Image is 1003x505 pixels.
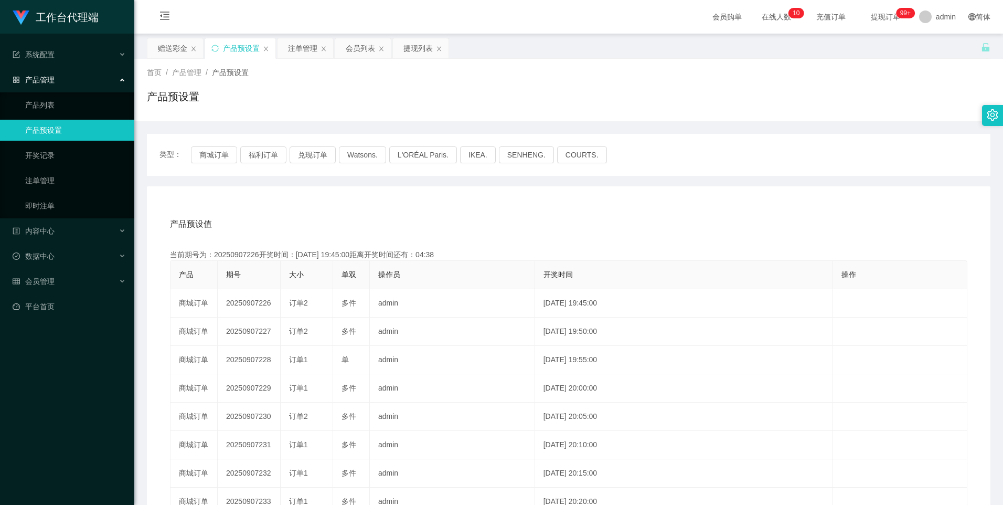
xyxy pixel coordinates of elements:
i: 图标: profile [13,227,20,235]
i: 图标: form [13,51,20,58]
span: / [206,68,208,77]
td: [DATE] 20:10:00 [535,431,833,459]
span: 产品预设值 [170,218,212,230]
h1: 产品预设置 [147,89,199,104]
td: 商城订单 [170,459,218,488]
td: admin [370,403,535,431]
i: 图标: close [378,46,385,52]
span: 多件 [342,299,356,307]
i: 图标: setting [987,109,998,121]
button: L'ORÉAL Paris. [389,146,457,163]
td: 商城订单 [170,374,218,403]
a: 产品预设置 [25,120,126,141]
a: 注单管理 [25,170,126,191]
span: 多件 [342,412,356,420]
img: logo.9652507e.png [13,10,29,25]
span: 类型： [159,146,191,163]
span: 操作 [841,270,856,279]
span: 大小 [289,270,304,279]
a: 工作台代理端 [13,13,99,21]
td: 商城订单 [170,318,218,346]
span: 多件 [342,384,356,392]
span: 充值订单 [811,13,851,20]
span: 订单2 [289,327,308,335]
td: 20250907229 [218,374,281,403]
span: 系统配置 [13,50,55,59]
td: admin [370,318,535,346]
i: 图标: appstore-o [13,76,20,83]
td: 20250907228 [218,346,281,374]
a: 即时注单 [25,195,126,216]
h1: 工作台代理端 [36,1,99,34]
span: 订单2 [289,299,308,307]
span: 订单1 [289,355,308,364]
i: 图标: close [263,46,269,52]
td: [DATE] 20:15:00 [535,459,833,488]
div: 提现列表 [403,38,433,58]
td: admin [370,374,535,403]
span: 订单1 [289,469,308,477]
button: COURTS. [557,146,607,163]
span: 会员管理 [13,277,55,286]
span: 开奖时间 [543,270,573,279]
td: admin [370,346,535,374]
i: 图标: unlock [981,43,990,52]
span: 期号 [226,270,241,279]
td: [DATE] 19:50:00 [535,318,833,346]
span: 订单1 [289,440,308,449]
span: 产品管理 [172,68,201,77]
i: 图标: close [190,46,197,52]
span: 多件 [342,440,356,449]
span: 产品管理 [13,76,55,84]
td: admin [370,289,535,318]
span: / [166,68,168,77]
td: 20250907230 [218,403,281,431]
a: 产品列表 [25,94,126,115]
p: 0 [796,8,800,18]
button: 商城订单 [191,146,237,163]
i: 图标: close [436,46,442,52]
td: 商城订单 [170,346,218,374]
td: 商城订单 [170,403,218,431]
p: 1 [793,8,796,18]
span: 订单2 [289,412,308,420]
i: 图标: global [968,13,976,20]
button: 福利订单 [240,146,286,163]
i: 图标: close [321,46,327,52]
a: 开奖记录 [25,145,126,166]
span: 多件 [342,469,356,477]
td: [DATE] 20:05:00 [535,403,833,431]
td: 20250907227 [218,318,281,346]
i: 图标: sync [211,45,219,52]
sup: 1109 [896,8,915,18]
span: 操作员 [378,270,400,279]
span: 产品预设置 [212,68,249,77]
i: 图标: menu-fold [147,1,183,34]
span: 在线人数 [756,13,796,20]
span: 提现订单 [866,13,905,20]
i: 图标: table [13,278,20,285]
sup: 10 [788,8,804,18]
div: 会员列表 [346,38,375,58]
td: 20250907231 [218,431,281,459]
span: 内容中心 [13,227,55,235]
td: admin [370,431,535,459]
button: 兑现订单 [290,146,336,163]
span: 订单1 [289,384,308,392]
span: 多件 [342,327,356,335]
td: admin [370,459,535,488]
div: 赠送彩金 [158,38,187,58]
td: [DATE] 19:55:00 [535,346,833,374]
span: 数据中心 [13,252,55,260]
button: SENHENG. [499,146,554,163]
td: 商城订单 [170,431,218,459]
div: 当前期号为：20250907226开奖时间：[DATE] 19:45:00距离开奖时间还有：04:38 [170,249,967,260]
button: IKEA. [460,146,496,163]
a: 图标: dashboard平台首页 [13,296,126,317]
span: 产品 [179,270,194,279]
td: 20250907226 [218,289,281,318]
div: 产品预设置 [223,38,260,58]
i: 图标: check-circle-o [13,252,20,260]
td: 20250907232 [218,459,281,488]
td: [DATE] 20:00:00 [535,374,833,403]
